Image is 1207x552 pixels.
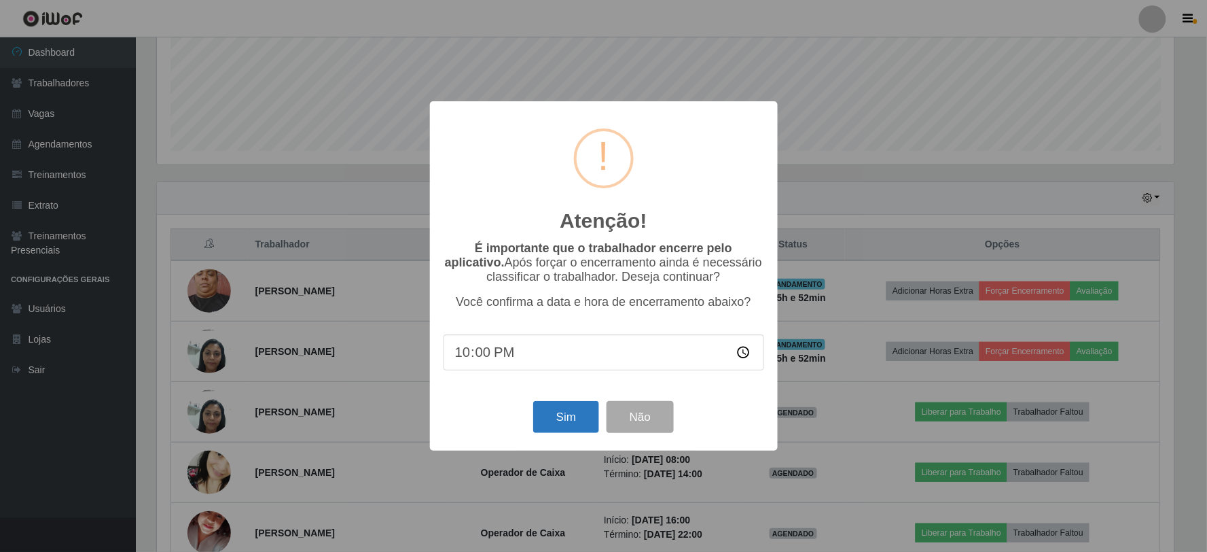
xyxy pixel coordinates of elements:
[607,401,674,433] button: Não
[533,401,599,433] button: Sim
[444,241,764,284] p: Após forçar o encerramento ainda é necessário classificar o trabalhador. Deseja continuar?
[560,209,647,233] h2: Atenção!
[444,295,764,309] p: Você confirma a data e hora de encerramento abaixo?
[445,241,732,269] b: É importante que o trabalhador encerre pelo aplicativo.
